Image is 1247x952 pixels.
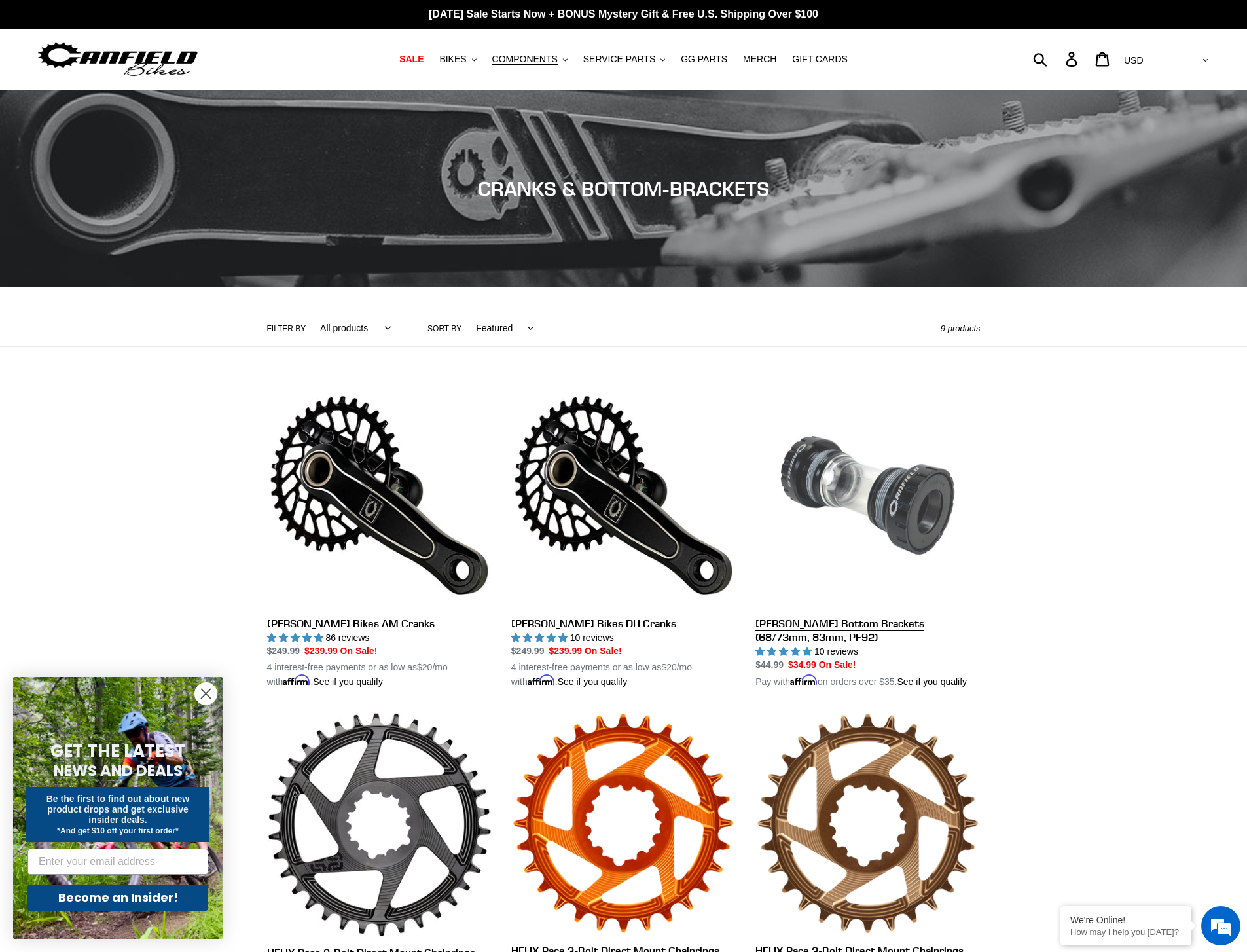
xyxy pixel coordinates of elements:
span: BIKES [439,54,466,65]
button: Close dialog [194,682,217,705]
span: COMPONENTS [492,54,558,65]
a: GG PARTS [674,50,734,68]
div: Minimize live chat window [215,7,246,38]
span: Be the first to find out about new product drops and get exclusive insider deals. [46,794,190,825]
button: BIKES [433,50,482,68]
img: d_696896380_company_1647369064580_696896380 [42,65,75,98]
span: SERVICE PARTS [583,54,655,65]
button: SERVICE PARTS [577,50,672,68]
span: GET THE LATEST [50,739,185,763]
span: We're online! [76,165,181,297]
div: Chat with us now [88,73,240,90]
div: Navigation go back [14,72,34,92]
p: How may I help you today? [1070,927,1182,937]
label: Filter by [267,323,306,335]
input: Search [1040,45,1074,73]
input: Enter your email address [27,849,208,875]
span: 9 products [941,323,981,333]
span: *And get $10 off your first order* [57,826,178,835]
a: MERCH [736,50,783,68]
img: Canfield Bikes [36,39,200,80]
span: MERCH [743,54,776,65]
span: GIFT CARDS [792,54,848,65]
button: COMPONENTS [486,50,574,68]
textarea: Type your message and hit 'Enter' [7,357,249,403]
div: We're Online! [1070,915,1182,925]
span: CRANKS & BOTTOM-BRACKETS [478,177,769,200]
span: GG PARTS [681,54,727,65]
button: Become an Insider! [27,885,208,911]
label: Sort by [427,323,461,335]
a: GIFT CARDS [786,50,854,68]
span: SALE [399,54,424,65]
a: SALE [393,50,430,68]
span: NEWS AND DEALS [54,760,183,781]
